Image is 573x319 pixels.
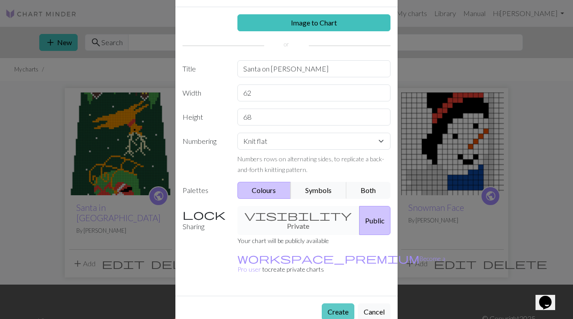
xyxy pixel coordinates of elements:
[177,60,232,77] label: Title
[177,182,232,199] label: Palettes
[346,182,391,199] button: Both
[177,133,232,175] label: Numbering
[237,237,329,244] small: Your chart will be publicly available
[291,182,347,199] button: Symbols
[177,84,232,101] label: Width
[237,255,445,273] small: to create private charts
[237,182,291,199] button: Colours
[237,155,384,173] small: Numbers rows on alternating sides, to replicate a back-and-forth knitting pattern.
[536,283,564,310] iframe: chat widget
[237,255,445,273] a: Become a Pro user
[237,14,391,31] a: Image to Chart
[237,252,419,264] span: workspace_premium
[359,206,390,235] button: Public
[177,109,232,126] label: Height
[177,206,232,235] label: Sharing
